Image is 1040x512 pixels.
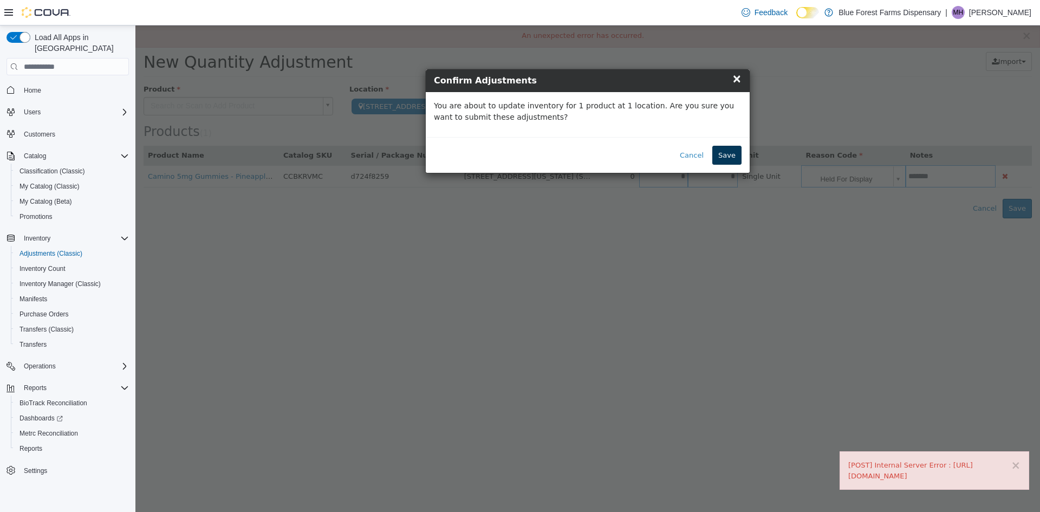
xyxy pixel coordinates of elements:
[15,195,129,208] span: My Catalog (Beta)
[15,180,129,193] span: My Catalog (Classic)
[15,397,92,410] a: BioTrack Reconciliation
[15,180,84,193] a: My Catalog (Classic)
[19,310,69,319] span: Purchase Orders
[24,466,47,475] span: Settings
[11,276,133,291] button: Inventory Manager (Classic)
[15,293,51,306] a: Manifests
[19,167,85,176] span: Classification (Classic)
[15,165,129,178] span: Classification (Classic)
[19,232,55,245] button: Inventory
[11,164,133,179] button: Classification (Classic)
[15,442,47,455] a: Reports
[2,359,133,374] button: Operations
[19,399,87,407] span: BioTrack Reconciliation
[22,7,70,18] img: Cova
[11,291,133,307] button: Manifests
[11,441,133,456] button: Reports
[19,232,129,245] span: Inventory
[24,86,41,95] span: Home
[11,261,133,276] button: Inventory Count
[19,150,50,163] button: Catalog
[15,195,76,208] a: My Catalog (Beta)
[19,414,63,423] span: Dashboards
[19,127,129,141] span: Customers
[11,194,133,209] button: My Catalog (Beta)
[2,148,133,164] button: Catalog
[11,411,133,426] a: Dashboards
[15,210,57,223] a: Promotions
[755,7,788,18] span: Feedback
[19,84,45,97] a: Home
[19,340,47,349] span: Transfers
[24,152,46,160] span: Catalog
[953,6,964,19] span: MH
[15,308,129,321] span: Purchase Orders
[2,82,133,98] button: Home
[2,126,133,142] button: Customers
[15,277,105,290] a: Inventory Manager (Classic)
[2,231,133,246] button: Inventory
[15,323,129,336] span: Transfers (Classic)
[15,412,67,425] a: Dashboards
[952,6,965,19] div: Michael Huang
[875,435,885,446] button: ×
[6,77,129,507] nav: Complex example
[24,234,50,243] span: Inventory
[577,120,606,140] button: Save
[19,325,74,334] span: Transfers (Classic)
[15,247,87,260] a: Adjustments (Classic)
[19,182,80,191] span: My Catalog (Classic)
[945,6,947,19] p: |
[15,427,129,440] span: Metrc Reconciliation
[713,435,885,456] div: [POST] Internal Server Error : [URL][DOMAIN_NAME]
[15,442,129,455] span: Reports
[30,32,129,54] span: Load All Apps in [GEOGRAPHIC_DATA]
[19,128,60,141] a: Customers
[15,165,89,178] a: Classification (Classic)
[15,397,129,410] span: BioTrack Reconciliation
[19,360,129,373] span: Operations
[2,105,133,120] button: Users
[19,106,45,119] button: Users
[24,362,56,371] span: Operations
[19,444,42,453] span: Reports
[19,360,60,373] button: Operations
[969,6,1031,19] p: [PERSON_NAME]
[15,262,129,275] span: Inventory Count
[15,210,129,223] span: Promotions
[11,209,133,224] button: Promotions
[11,307,133,322] button: Purchase Orders
[19,83,129,96] span: Home
[19,381,129,394] span: Reports
[838,6,941,19] p: Blue Forest Farms Dispensary
[15,338,51,351] a: Transfers
[19,464,51,477] a: Settings
[24,130,55,139] span: Customers
[2,463,133,478] button: Settings
[11,179,133,194] button: My Catalog (Classic)
[298,75,606,98] p: You are about to update inventory for 1 product at 1 location. Are you sure you want to submit th...
[596,47,606,60] span: ×
[24,108,41,116] span: Users
[15,262,70,275] a: Inventory Count
[19,197,72,206] span: My Catalog (Beta)
[15,338,129,351] span: Transfers
[11,337,133,352] button: Transfers
[19,295,47,303] span: Manifests
[11,396,133,411] button: BioTrack Reconciliation
[19,280,101,288] span: Inventory Manager (Classic)
[796,7,819,18] input: Dark Mode
[2,380,133,396] button: Reports
[15,293,129,306] span: Manifests
[19,464,129,477] span: Settings
[19,249,82,258] span: Adjustments (Classic)
[15,323,78,336] a: Transfers (Classic)
[19,212,53,221] span: Promotions
[11,322,133,337] button: Transfers (Classic)
[11,426,133,441] button: Metrc Reconciliation
[15,427,82,440] a: Metrc Reconciliation
[11,246,133,261] button: Adjustments (Classic)
[15,308,73,321] a: Purchase Orders
[24,384,47,392] span: Reports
